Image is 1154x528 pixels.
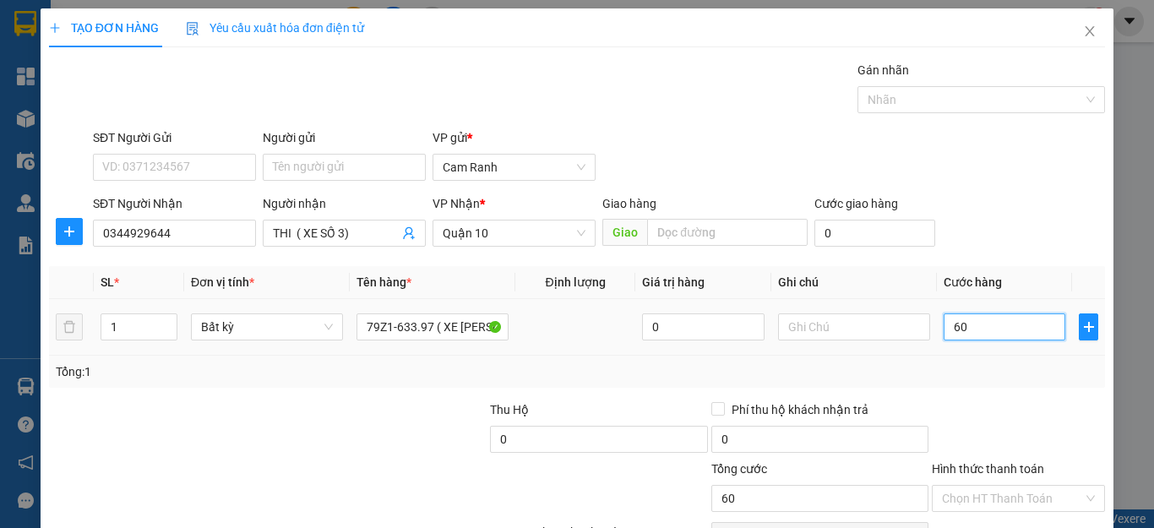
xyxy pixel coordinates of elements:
span: Định lượng [545,275,605,289]
input: Cước giao hàng [814,220,935,247]
label: Cước giao hàng [814,197,898,210]
span: Giao [602,219,647,246]
th: Ghi chú [771,266,937,299]
span: VP Nhận [433,197,480,210]
div: Người nhận [263,194,426,213]
button: plus [56,218,83,245]
label: Gán nhãn [857,63,909,77]
input: VD: Bàn, Ghế [357,313,509,340]
input: Dọc đường [647,219,808,246]
b: Hòa [GEOGRAPHIC_DATA] [21,109,112,188]
img: logo.jpg [234,21,275,62]
button: Close [1066,8,1113,56]
div: Người gửi [263,128,426,147]
span: Quận 10 [443,220,585,246]
span: Bất kỳ [201,314,333,340]
div: VP gửi [433,128,596,147]
span: Phí thu hộ khách nhận trả [725,400,875,419]
span: close [1083,24,1097,38]
span: plus [1080,320,1097,334]
input: Ghi Chú [778,313,930,340]
span: Giá trị hàng [642,275,705,289]
span: plus [57,225,82,238]
div: Tổng: 1 [56,362,447,381]
span: Giao hàng [602,197,656,210]
input: 0 [642,313,764,340]
div: SĐT Người Nhận [93,194,256,213]
button: plus [1079,313,1098,340]
span: user-add [402,226,416,240]
b: Gửi khách hàng [132,24,195,104]
button: delete [56,313,83,340]
span: Cam Ranh [443,155,585,180]
b: [DOMAIN_NAME] [193,64,283,78]
span: Cước hàng [944,275,1002,289]
span: Tên hàng [357,275,411,289]
label: Hình thức thanh toán [932,462,1044,476]
span: Tổng cước [711,462,767,476]
span: Thu Hộ [490,403,529,416]
span: TẠO ĐƠN HÀNG [49,21,159,35]
span: plus [49,22,61,34]
div: SĐT Người Gửi [93,128,256,147]
img: icon [186,22,199,35]
span: Đơn vị tính [191,275,254,289]
li: (c) 2017 [193,80,283,101]
span: SL [101,275,114,289]
span: Yêu cầu xuất hóa đơn điện tử [186,21,364,35]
